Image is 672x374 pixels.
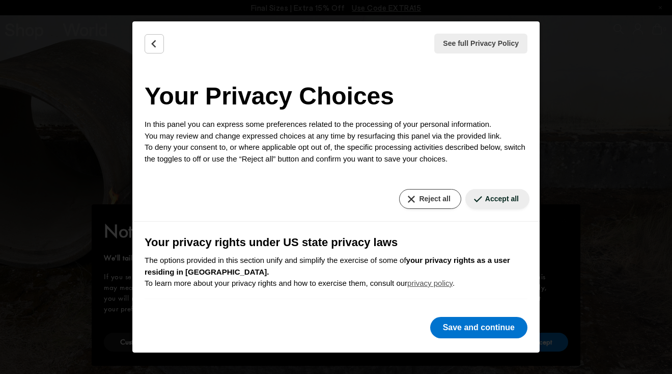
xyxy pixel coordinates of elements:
[145,255,527,289] p: The options provided in this section unify and simplify the exercise of some of To learn more abo...
[145,78,527,115] h2: Your Privacy Choices
[443,38,519,49] span: See full Privacy Policy
[465,189,529,209] button: Accept all
[430,317,527,338] button: Save and continue
[145,234,527,251] h3: Your privacy rights under US state privacy laws
[434,34,527,54] button: See full Privacy Policy
[407,279,453,287] a: privacy policy
[145,256,510,276] b: your privacy rights as a user residing in [GEOGRAPHIC_DATA].
[399,189,461,209] button: Reject all
[145,34,164,54] button: Back
[145,119,527,165] p: In this panel you can express some preferences related to the processing of your personal informa...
